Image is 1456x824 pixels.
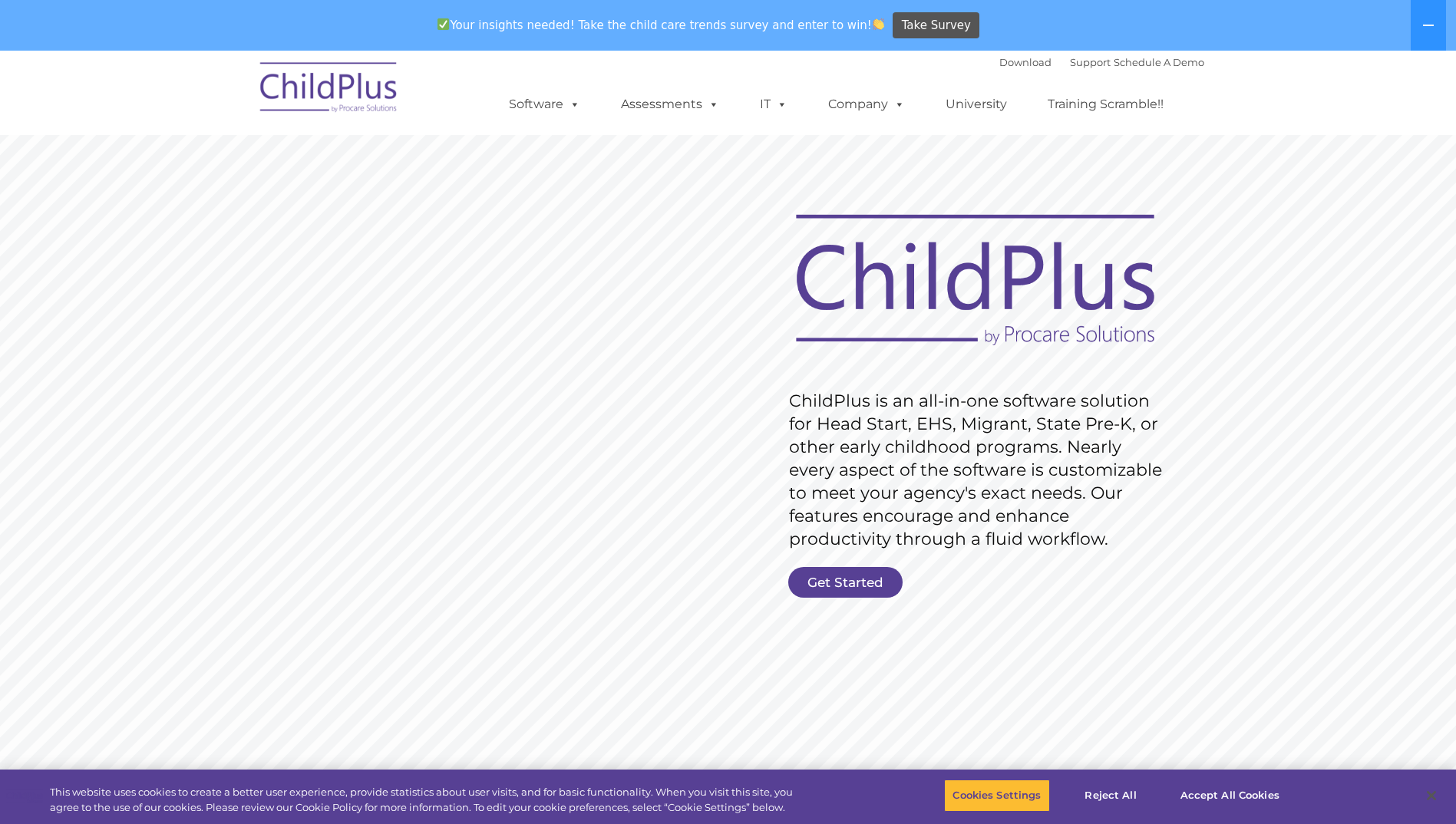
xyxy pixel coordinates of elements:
[437,18,449,30] img: ✅
[745,89,803,120] a: IT
[1114,56,1204,68] a: Schedule A Demo
[902,12,971,39] span: Take Survey
[1415,779,1448,812] button: Close
[253,51,406,128] img: ChildPlus by Procare Solutions
[930,89,1022,120] a: University
[606,89,735,120] a: Assessments
[893,12,979,39] a: Take Survey
[873,18,884,30] img: 👏
[999,56,1204,68] font: |
[50,785,801,815] div: This website uses cookies to create a better user experience, provide statistics about user visit...
[1172,780,1288,812] button: Accept All Cookies
[789,390,1170,551] rs-layer: ChildPlus is an all-in-one software solution for Head Start, EHS, Migrant, State Pre-K, or other ...
[1063,780,1159,812] button: Reject All
[1070,56,1111,68] a: Support
[788,567,903,598] a: Get Started
[999,56,1052,68] a: Download
[944,780,1049,812] button: Cookies Settings
[813,89,920,120] a: Company
[431,10,891,40] span: Your insights needed! Take the child care trends survey and enter to win!
[1032,89,1179,120] a: Training Scramble!!
[494,89,596,120] a: Software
